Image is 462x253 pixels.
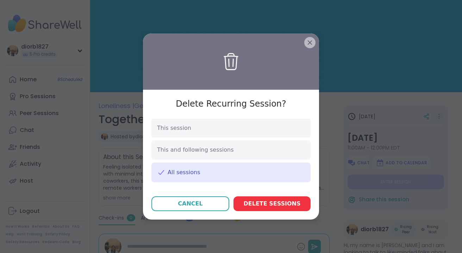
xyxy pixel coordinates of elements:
[157,146,234,154] span: This and following sessions
[157,124,191,132] span: This session
[233,196,311,211] button: Delete sessions
[244,200,301,208] span: Delete session s
[168,169,200,176] span: All sessions
[176,98,286,110] h3: Delete Recurring Session?
[178,200,202,208] div: Cancel
[151,196,229,211] button: Cancel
